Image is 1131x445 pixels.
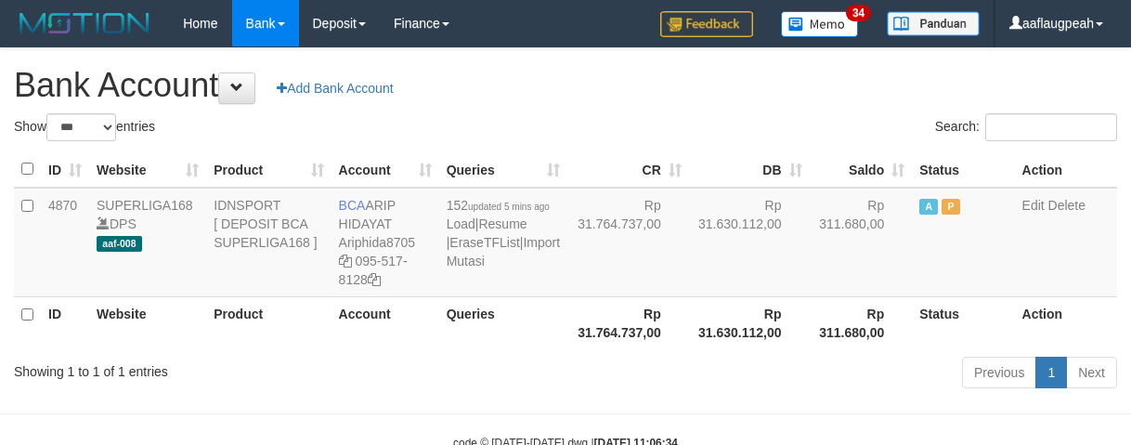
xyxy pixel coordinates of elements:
[265,72,405,104] a: Add Bank Account
[89,151,206,188] th: Website: activate to sort column ascending
[46,113,116,141] select: Showentries
[206,188,331,297] td: IDNSPORT [ DEPOSIT BCA SUPERLIGA168 ]
[89,188,206,297] td: DPS
[14,113,155,141] label: Show entries
[41,151,89,188] th: ID: activate to sort column ascending
[468,202,550,212] span: updated 5 mins ago
[846,5,871,21] span: 34
[1015,151,1117,188] th: Action
[97,236,142,252] span: aaf-008
[339,235,416,250] a: Ariphida8705
[447,198,560,268] span: | | |
[41,296,89,349] th: ID
[781,11,859,37] img: Button%20Memo.svg
[14,67,1117,104] h1: Bank Account
[1066,357,1117,388] a: Next
[206,151,331,188] th: Product: activate to sort column ascending
[689,188,810,297] td: Rp 31.630.112,00
[339,198,366,213] span: BCA
[1035,357,1067,388] a: 1
[689,151,810,188] th: DB: activate to sort column ascending
[942,199,960,215] span: Paused
[962,357,1036,388] a: Previous
[478,216,526,231] a: Resume
[331,151,439,188] th: Account: activate to sort column ascending
[810,151,913,188] th: Saldo: activate to sort column ascending
[89,296,206,349] th: Website
[331,296,439,349] th: Account
[919,199,938,215] span: Active
[810,296,913,349] th: Rp 311.680,00
[1015,296,1117,349] th: Action
[912,151,1014,188] th: Status
[14,355,458,381] div: Showing 1 to 1 of 1 entries
[447,198,550,213] span: 152
[912,296,1014,349] th: Status
[985,113,1117,141] input: Search:
[689,296,810,349] th: Rp 31.630.112,00
[447,235,560,268] a: Import Mutasi
[810,188,913,297] td: Rp 311.680,00
[660,11,753,37] img: Feedback.jpg
[1022,198,1045,213] a: Edit
[206,296,331,349] th: Product
[14,9,155,37] img: MOTION_logo.png
[41,188,89,297] td: 4870
[447,216,475,231] a: Load
[368,272,381,287] a: Copy 0955178128 to clipboard
[439,296,567,349] th: Queries
[567,296,689,349] th: Rp 31.764.737,00
[935,113,1117,141] label: Search:
[567,188,689,297] td: Rp 31.764.737,00
[97,198,193,213] a: SUPERLIGA168
[339,254,352,268] a: Copy Ariphida8705 to clipboard
[439,151,567,188] th: Queries: activate to sort column ascending
[567,151,689,188] th: CR: activate to sort column ascending
[887,11,980,36] img: panduan.png
[331,188,439,297] td: ARIP HIDAYAT 095-517-8128
[449,235,519,250] a: EraseTFList
[1048,198,1085,213] a: Delete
